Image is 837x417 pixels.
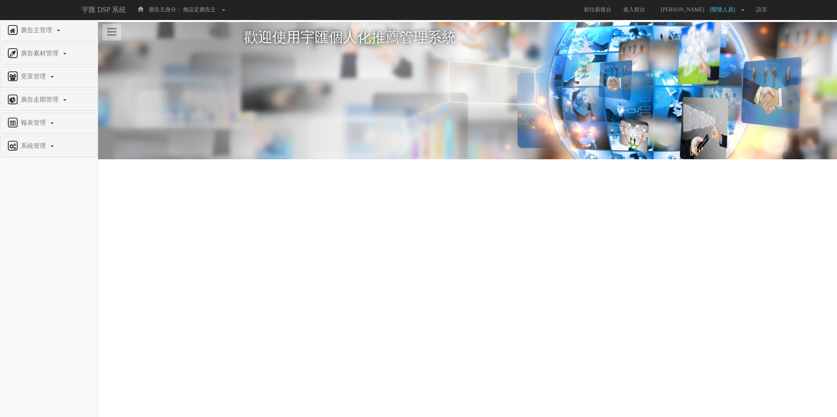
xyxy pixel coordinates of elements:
a: 廣告素材管理 [6,47,91,60]
h1: 歡迎使用宇匯個人化推薦管理系統 [244,30,691,46]
a: 廣告走期管理 [6,94,91,106]
a: 系統管理 [6,140,91,153]
a: 受眾管理 [6,71,91,83]
span: 無設定廣告主 [183,7,216,13]
span: 廣告主管理 [19,27,56,33]
span: 廣告素材管理 [19,50,62,56]
a: 報表管理 [6,117,91,129]
span: 受眾管理 [19,73,50,80]
span: 廣告走期管理 [19,96,62,103]
span: [開發人員] [709,7,739,13]
span: 報表管理 [19,119,50,126]
a: 廣告主管理 [6,24,91,37]
span: 廣告主身分： [149,7,182,13]
span: [PERSON_NAME] [657,7,708,13]
span: 系統管理 [19,142,50,149]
